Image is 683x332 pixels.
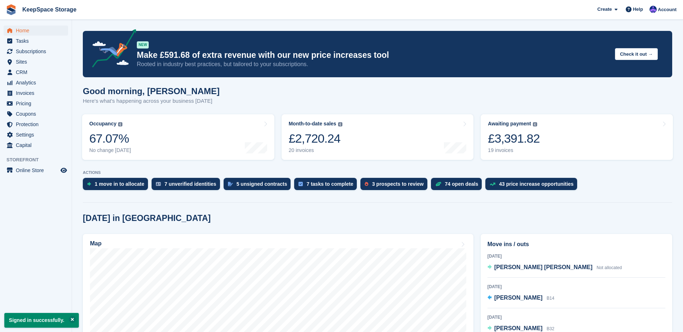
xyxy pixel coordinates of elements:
div: NEW [137,41,149,49]
a: menu [4,98,68,109]
a: menu [4,67,68,77]
span: Sites [16,57,59,67]
span: CRM [16,67,59,77]
div: 43 price increase opportunities [499,181,574,187]
div: £2,720.24 [289,131,342,146]
span: [PERSON_NAME] [494,295,543,301]
img: icon-info-grey-7440780725fd019a000dd9b08b2336e03edf1995a4989e88bcd33f0948082b44.svg [338,122,342,126]
a: menu [4,26,68,36]
a: KeepSpace Storage [19,4,79,15]
a: 3 prospects to review [360,178,431,194]
h2: [DATE] in [GEOGRAPHIC_DATA] [83,213,211,223]
p: Rooted in industry best practices, but tailored to your subscriptions. [137,60,609,68]
h1: Good morning, [PERSON_NAME] [83,86,220,96]
a: 5 unsigned contracts [224,178,295,194]
div: 3 prospects to review [372,181,423,187]
img: task-75834270c22a3079a89374b754ae025e5fb1db73e45f91037f5363f120a921f8.svg [298,182,303,186]
span: Storefront [6,156,72,163]
img: prospect-51fa495bee0391a8d652442698ab0144808aea92771e9ea1ae160a38d050c398.svg [365,182,368,186]
div: Occupancy [89,121,116,127]
div: 7 tasks to complete [306,181,353,187]
span: Tasks [16,36,59,46]
span: Account [658,6,677,13]
div: 5 unsigned contracts [237,181,287,187]
p: Here's what's happening across your business [DATE] [83,97,220,105]
a: Preview store [59,166,68,175]
span: B32 [547,326,554,331]
a: menu [4,78,68,88]
div: [DATE] [487,314,665,321]
div: Month-to-date sales [289,121,336,127]
div: No change [DATE] [89,147,131,153]
button: Check it out → [615,48,658,60]
a: menu [4,36,68,46]
img: contract_signature_icon-13c848040528278c33f63329250d36e43548de30e8caae1d1a13099fd9432cc5.svg [228,182,233,186]
img: Chloe Clark [650,6,657,13]
span: Protection [16,119,59,129]
a: 7 tasks to complete [294,178,360,194]
a: Month-to-date sales £2,720.24 20 invoices [282,114,474,160]
span: Analytics [16,78,59,88]
span: Invoices [16,88,59,98]
span: Create [597,6,612,13]
span: B14 [547,296,554,301]
img: icon-info-grey-7440780725fd019a000dd9b08b2336e03edf1995a4989e88bcd33f0948082b44.svg [533,122,537,126]
span: Online Store [16,165,59,175]
a: menu [4,109,68,119]
a: 43 price increase opportunities [485,178,581,194]
a: menu [4,130,68,140]
div: [DATE] [487,283,665,290]
span: Help [633,6,643,13]
div: 74 open deals [445,181,478,187]
a: [PERSON_NAME] [PERSON_NAME] Not allocated [487,263,622,272]
a: menu [4,57,68,67]
a: 74 open deals [431,178,486,194]
h2: Map [90,240,102,247]
h2: Move ins / outs [487,240,665,249]
span: [PERSON_NAME] [PERSON_NAME] [494,264,593,270]
a: Occupancy 67.07% No change [DATE] [82,114,274,160]
a: menu [4,119,68,129]
a: Awaiting payment £3,391.82 19 invoices [481,114,673,160]
span: Capital [16,140,59,150]
p: ACTIONS [83,170,672,175]
a: menu [4,140,68,150]
img: stora-icon-8386f47178a22dfd0bd8f6a31ec36ba5ce8667c1dd55bd0f319d3a0aa187defe.svg [6,4,17,15]
div: 19 invoices [488,147,540,153]
div: 1 move in to allocate [95,181,144,187]
div: £3,391.82 [488,131,540,146]
p: Make £591.68 of extra revenue with our new price increases tool [137,50,609,60]
a: [PERSON_NAME] B14 [487,294,554,303]
div: 67.07% [89,131,131,146]
a: 7 unverified identities [152,178,224,194]
a: menu [4,88,68,98]
div: Awaiting payment [488,121,531,127]
a: menu [4,46,68,56]
p: Signed in successfully. [4,313,79,328]
img: deal-1b604bf984904fb50ccaf53a9ad4b4a5d6e5aea283cecdc64d6e3604feb123c2.svg [435,181,441,186]
span: Settings [16,130,59,140]
img: verify_identity-adf6edd0f0f0b5bbfe63781bf79b02c33cf7c696d77639b501bdc392416b5a36.svg [156,182,161,186]
img: price-adjustments-announcement-icon-8257ccfd72463d97f412b2fc003d46551f7dbcb40ab6d574587a9cd5c0d94... [86,29,136,70]
div: [DATE] [487,253,665,259]
span: Subscriptions [16,46,59,56]
img: icon-info-grey-7440780725fd019a000dd9b08b2336e03edf1995a4989e88bcd33f0948082b44.svg [118,122,122,126]
span: Home [16,26,59,36]
div: 7 unverified identities [165,181,216,187]
span: [PERSON_NAME] [494,325,543,331]
a: 1 move in to allocate [83,178,152,194]
div: 20 invoices [289,147,342,153]
span: Not allocated [597,265,622,270]
a: menu [4,165,68,175]
img: price_increase_opportunities-93ffe204e8149a01c8c9dc8f82e8f89637d9d84a8eef4429ea346261dce0b2c0.svg [490,183,495,186]
span: Coupons [16,109,59,119]
span: Pricing [16,98,59,109]
img: move_ins_to_allocate_icon-fdf77a2bb77ea45bf5b3d319d69a93e2d87916cf1d5bf7949dd705db3b84f3ca.svg [87,182,91,186]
